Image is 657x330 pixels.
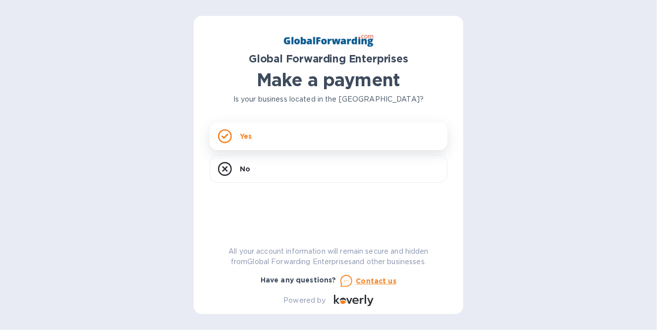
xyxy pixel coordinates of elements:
[283,295,326,306] p: Powered by
[249,53,408,65] b: Global Forwarding Enterprises
[210,69,447,90] h1: Make a payment
[240,131,252,141] p: Yes
[210,246,447,267] p: All your account information will remain secure and hidden from Global Forwarding Enterprises and...
[261,276,336,284] b: Have any questions?
[356,277,397,285] u: Contact us
[240,164,250,174] p: No
[210,94,447,105] p: Is your business located in the [GEOGRAPHIC_DATA]?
